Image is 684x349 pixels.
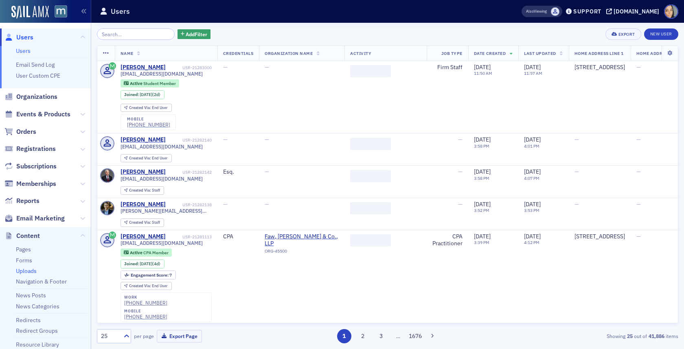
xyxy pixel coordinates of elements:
[140,261,152,266] span: [DATE]
[458,136,463,143] span: —
[4,127,36,136] a: Orders
[392,332,404,340] span: …
[432,64,463,71] div: Firm Staff
[124,81,175,86] a: Active Student Member
[524,240,539,245] time: 4:12 PM
[121,64,166,71] a: [PERSON_NAME]
[121,90,164,99] div: Joined: 2025-08-23 00:00:00
[441,50,463,56] span: Job Type
[474,240,489,245] time: 3:39 PM
[121,50,134,56] span: Name
[130,250,143,255] span: Active
[16,214,65,223] span: Email Marketing
[124,295,167,300] div: work
[524,201,541,208] span: [DATE]
[16,162,57,171] span: Subscriptions
[121,249,172,257] div: Active: Active: CPA Member
[524,233,541,240] span: [DATE]
[4,33,33,42] a: Users
[265,136,269,143] span: —
[16,92,57,101] span: Organizations
[143,250,169,255] span: CPA Member
[16,179,56,188] span: Memberships
[625,332,634,340] strong: 25
[178,29,211,39] button: AddFilter
[524,63,541,71] span: [DATE]
[265,249,339,257] div: ORG-45500
[129,188,160,193] div: Staff
[644,28,678,40] a: New User
[458,168,463,175] span: —
[121,218,164,227] div: Created Via: Staff
[129,188,152,193] span: Created Via :
[350,138,391,150] span: ‌
[574,233,625,240] div: [STREET_ADDRESS]
[474,63,491,71] span: [DATE]
[4,231,40,240] a: Content
[101,332,119,340] div: 25
[129,155,152,161] span: Created Via :
[167,234,212,240] div: USR-21281113
[16,267,37,275] a: Uploads
[16,341,59,348] a: Resource Library
[223,201,228,208] span: —
[124,92,140,97] span: Joined :
[474,175,489,181] time: 3:58 PM
[129,220,160,225] div: Staff
[4,110,70,119] a: Events & Products
[129,283,152,288] span: Created Via :
[337,329,351,343] button: 1
[524,168,541,175] span: [DATE]
[574,201,579,208] span: —
[131,273,172,277] div: 7
[474,70,492,76] time: 11:50 AM
[124,261,140,266] span: Joined :
[55,5,67,18] img: SailAMX
[130,81,143,86] span: Active
[167,137,212,143] div: USR-21282140
[121,176,203,182] span: [EMAIL_ADDRESS][DOMAIN_NAME]
[127,122,170,128] a: [PHONE_NUMBER]
[474,207,489,213] time: 3:52 PM
[143,81,176,86] span: Student Member
[524,207,539,213] time: 3:53 PM
[121,144,203,150] span: [EMAIL_ADDRESS][DOMAIN_NAME]
[121,201,166,208] div: [PERSON_NAME]
[474,168,491,175] span: [DATE]
[124,314,167,320] div: [PHONE_NUMBER]
[223,168,254,176] div: Esq.
[16,127,36,136] span: Orders
[121,136,166,144] a: [PERSON_NAME]
[129,156,168,161] div: End User
[350,202,391,214] span: ‌
[350,50,371,56] span: Activity
[129,284,168,288] div: End User
[121,79,180,87] div: Active: Active: Student Member
[129,220,152,225] span: Created Via :
[265,233,339,247] span: Faw, Casson & Co., LLP
[223,136,228,143] span: —
[16,292,46,299] a: News Posts
[350,234,391,246] span: ‌
[121,233,166,240] div: [PERSON_NAME]
[131,272,169,278] span: Engagement Score :
[124,300,167,306] div: [PHONE_NUMBER]
[97,28,175,40] input: Search…
[4,162,57,171] a: Subscriptions
[16,72,60,79] a: User Custom CPE
[474,136,491,143] span: [DATE]
[265,63,269,71] span: —
[265,233,339,247] a: Faw, [PERSON_NAME] & Co., LLP
[350,65,391,77] span: ‌
[526,9,534,14] div: Also
[129,105,152,110] span: Created Via :
[121,186,164,195] div: Created Via: Staff
[374,329,388,343] button: 3
[574,136,579,143] span: —
[4,92,57,101] a: Organizations
[4,196,39,205] a: Reports
[121,154,172,163] div: Created Via: End User
[16,257,32,264] a: Forms
[574,64,625,71] div: [STREET_ADDRESS]
[16,246,31,253] a: Pages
